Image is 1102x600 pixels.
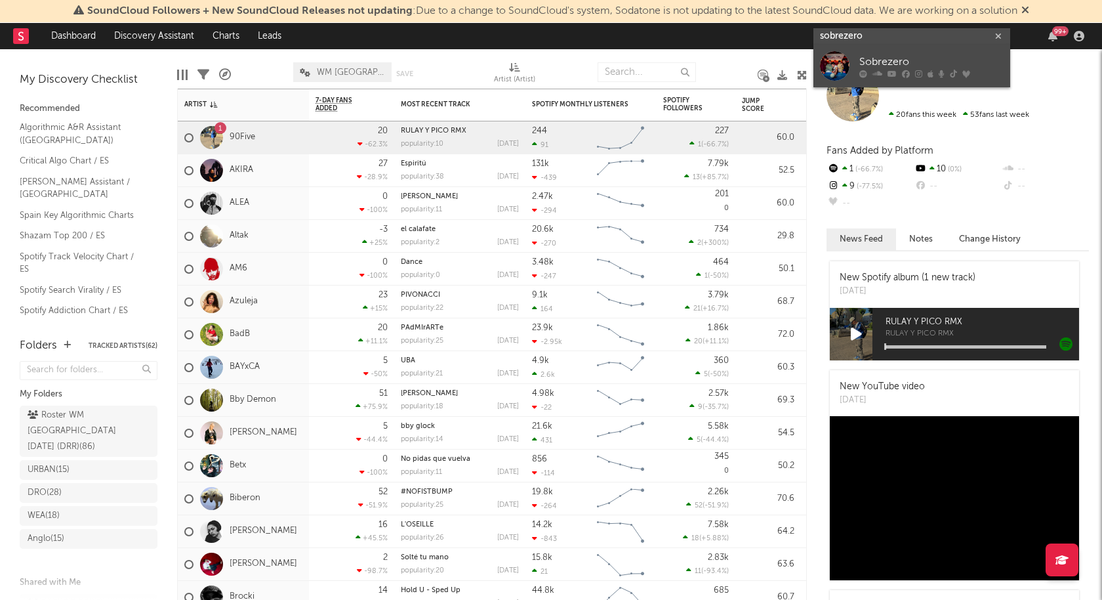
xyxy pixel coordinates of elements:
[886,314,1079,330] span: RULAY Y PICO RMX
[401,488,519,496] div: #NOFISTBUMP
[378,291,388,299] div: 23
[853,166,883,173] span: -66.7 %
[532,100,630,108] div: Spotify Monthly Listeners
[840,285,975,298] div: [DATE]
[379,225,388,234] div: -3
[401,206,442,213] div: popularity: 11
[859,54,1004,70] div: Sobrezero
[401,534,444,542] div: popularity: 26
[497,534,519,542] div: [DATE]
[230,263,247,274] a: AM6
[946,166,962,173] span: 0 %
[230,296,258,307] a: Azuleja
[689,238,729,247] div: ( )
[715,127,729,135] div: 227
[532,502,557,510] div: -264
[401,140,443,148] div: popularity: 10
[401,226,519,233] div: el calafate
[401,521,519,528] div: L'OSEILLE
[494,56,535,94] div: Artist (Artist)
[358,501,388,509] div: -51.9 %
[710,371,727,378] span: -50 %
[714,356,729,365] div: 360
[20,338,57,354] div: Folders
[663,450,729,482] div: 0
[663,187,729,219] div: 0
[497,239,519,246] div: [DATE]
[401,193,458,200] a: [PERSON_NAME]
[203,23,249,49] a: Charts
[497,272,519,279] div: [DATE]
[532,206,557,215] div: -294
[383,553,388,562] div: 2
[1002,161,1089,178] div: --
[401,324,443,332] a: PAdMIrARTe
[401,403,443,410] div: popularity: 18
[840,394,925,407] div: [DATE]
[742,557,794,572] div: 63.6
[532,291,548,299] div: 9.1k
[591,482,650,515] svg: Chart title
[20,72,157,88] div: My Discovery Checklist
[683,534,729,542] div: ( )
[20,228,144,243] a: Shazam Top 200 / ES
[532,356,549,365] div: 4.9k
[886,330,1079,338] span: RULAY Y PICO RMX
[401,259,519,266] div: Dance
[401,567,444,574] div: popularity: 20
[383,356,388,365] div: 5
[230,198,249,209] a: ALEA
[401,291,440,299] a: PIVONACCI
[591,548,650,581] svg: Chart title
[532,436,552,444] div: 431
[591,318,650,351] svg: Chart title
[401,173,444,181] div: popularity: 38
[689,402,729,411] div: ( )
[219,56,231,94] div: A&R Pipeline
[532,225,554,234] div: 20.6k
[1021,6,1029,16] span: Dismiss
[401,226,436,233] a: el calafate
[826,178,914,195] div: 9
[378,127,388,135] div: 20
[695,502,703,509] span: 52
[356,402,388,411] div: +75.9 %
[708,160,729,168] div: 7.79k
[742,163,794,179] div: 52.5
[401,127,466,135] a: RULAY Y PICO RMX
[532,239,556,247] div: -270
[401,587,460,594] a: Hold U - Sped Up
[230,165,253,176] a: AKIRA
[532,422,552,431] div: 21.6k
[715,190,729,198] div: 201
[401,554,519,561] div: Solté tu mano
[532,455,547,463] div: 856
[813,28,1010,45] input: Search for artists
[230,526,297,537] a: [PERSON_NAME]
[532,389,554,398] div: 4.98k
[382,258,388,267] div: 0
[401,587,519,594] div: Hold U - Sped Up
[695,370,729,378] div: ( )
[401,469,442,476] div: popularity: 11
[591,220,650,253] svg: Chart title
[698,404,703,411] span: 9
[532,160,549,168] div: 131k
[694,338,703,345] span: 20
[230,559,297,570] a: [PERSON_NAME]
[20,249,144,276] a: Spotify Track Velocity Chart / ES
[87,6,413,16] span: SoundCloud Followers + New SoundCloud Releases not updating
[532,140,548,149] div: 91
[691,535,699,542] span: 18
[703,305,727,312] span: +16.7 %
[532,553,552,562] div: 15.8k
[688,435,729,444] div: ( )
[401,324,519,332] div: PAdMIrARTe
[20,303,144,318] a: Spotify Addiction Chart / ES
[704,404,727,411] span: -35.7 %
[20,460,157,480] a: URBAN(15)
[28,531,64,547] div: Anglo ( 15 )
[889,111,956,119] span: 20 fans this week
[742,524,794,540] div: 64.2
[316,96,368,112] span: 7-Day Fans Added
